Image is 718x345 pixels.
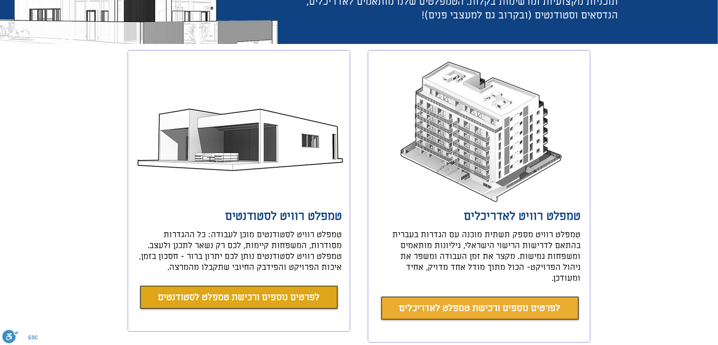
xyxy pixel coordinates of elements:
[225,208,342,224] a: טמפלט רוויט לסטודנטים
[132,98,345,174] img: וילה טמפלט רוויט יונתן אלדד
[139,229,342,273] span: טמפלט רוויט לסטודנטים מוכן לעבודה: כל ההגדרות מסודרות, המשפחות קיימות, לכם רק נשאר לתכנן ולעצב. ט...
[158,291,320,304] span: לפרטים נוספים ורכישת טמפלט לסטודנטים
[464,208,581,224] a: טמפלט רוויט לאדריכלים
[393,229,581,273] span: טמפלט רוויט מספק תשתית מוכנה עם הגדרות בעברית בהתאם לדרישות הרישוי הישראלי, גיליונות מותאמים ומשפ...
[407,262,581,284] span: - הכול מתוך מודל אחד מדויק, אחיד ומעודכן.
[395,61,563,203] img: בניין מגורים יונתן אלדד Revit Flow
[399,302,561,315] span: לפרטים נוספים ורכישת טמפלט לאדריכלים
[140,286,337,309] a: לפרטים נוספים ורכישה של טמפלט לסטודנטים
[381,297,579,319] a: לפרטים נוספים ורכישת טמפלט לאדריכלים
